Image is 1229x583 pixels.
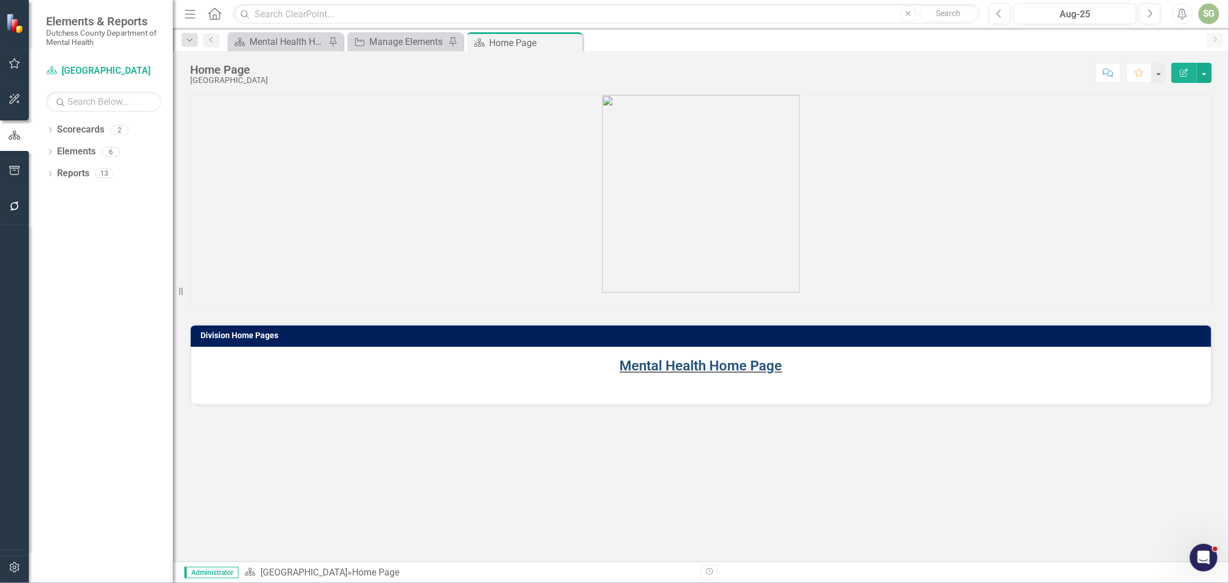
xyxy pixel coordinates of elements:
[1018,7,1132,21] div: Aug-25
[184,567,239,578] span: Administrator
[1190,544,1217,571] iframe: Intercom live chat
[350,35,445,49] a: Manage Elements
[190,76,268,85] div: [GEOGRAPHIC_DATA]
[489,36,580,50] div: Home Page
[57,123,104,137] a: Scorecards
[95,169,114,179] div: 13
[190,63,268,76] div: Home Page
[46,92,161,112] input: Search Below...
[369,35,445,49] div: Manage Elements
[6,13,26,33] img: ClearPoint Strategy
[57,167,89,180] a: Reports
[57,145,96,158] a: Elements
[936,9,960,18] span: Search
[1014,3,1136,24] button: Aug-25
[110,125,128,135] div: 2
[233,4,980,24] input: Search ClearPoint...
[249,35,326,49] div: Mental Health Home Page
[602,95,800,293] img: blobid0.jpg
[1198,3,1219,24] button: SG
[244,566,693,580] div: »
[352,567,399,578] div: Home Page
[230,35,326,49] a: Mental Health Home Page
[46,65,161,78] a: [GEOGRAPHIC_DATA]
[260,567,347,578] a: [GEOGRAPHIC_DATA]
[101,147,120,157] div: 6
[920,6,977,22] button: Search
[46,14,161,28] span: Elements & Reports
[620,358,782,374] a: Mental Health Home Page
[46,28,161,47] small: Dutchess County Department of Mental Health
[201,331,1205,340] h3: Division Home Pages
